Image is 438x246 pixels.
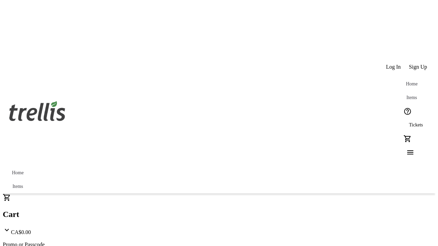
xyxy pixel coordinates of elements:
[7,180,29,193] a: Items
[405,60,431,74] button: Sign Up
[386,64,401,70] span: Log In
[12,184,23,189] span: Items
[401,105,414,118] button: Help
[382,60,405,74] button: Log In
[7,94,68,128] img: Orient E2E Organization mf6tzBPRVD's Logo
[406,81,417,87] span: Home
[401,146,414,159] button: Menu
[7,166,29,180] a: Home
[3,193,435,235] div: CartCA$0.00
[12,170,24,176] span: Home
[11,229,31,235] span: CA$0.00
[401,77,423,91] a: Home
[401,132,414,146] button: Cart
[409,64,427,70] span: Sign Up
[407,95,417,100] span: Items
[3,210,435,219] h2: Cart
[401,91,423,105] a: Items
[409,122,423,128] span: Tickets
[401,118,431,132] a: Tickets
